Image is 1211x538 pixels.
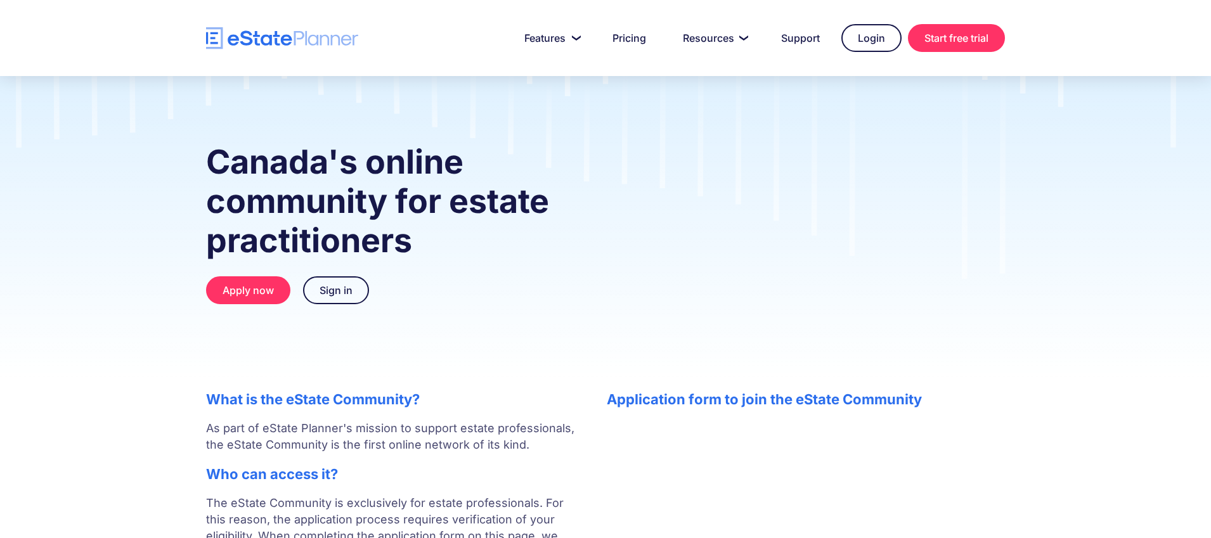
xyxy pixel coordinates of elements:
a: Pricing [597,25,661,51]
h2: Who can access it? [206,466,581,482]
a: Login [841,24,902,52]
a: Support [766,25,835,51]
a: Sign in [303,276,369,304]
a: Apply now [206,276,290,304]
p: As part of eState Planner's mission to support estate professionals, the eState Community is the ... [206,420,581,453]
h2: Application form to join the eState Community [607,391,1005,407]
strong: Canada's online community for estate practitioners [206,142,549,260]
a: Start free trial [908,24,1005,52]
a: home [206,27,358,49]
a: Features [509,25,591,51]
h2: What is the eState Community? [206,391,581,407]
a: Resources [668,25,760,51]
